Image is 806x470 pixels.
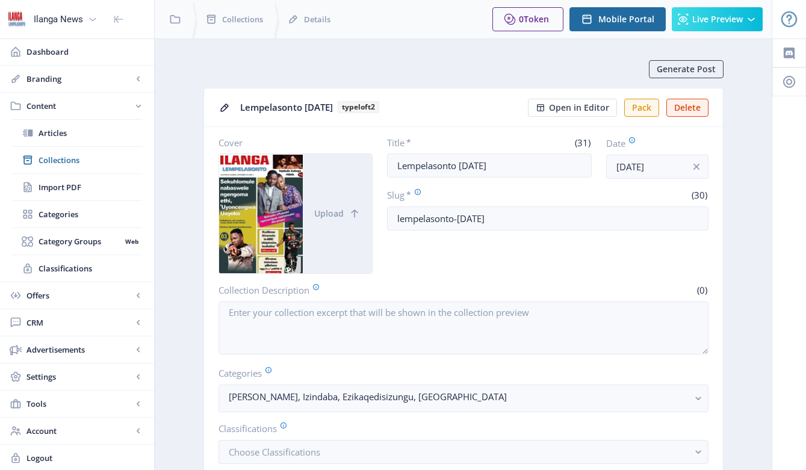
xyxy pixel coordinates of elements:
div: Lempelasonto [DATE] [240,98,521,117]
a: Categories [12,201,142,227]
button: Generate Post [649,60,724,78]
span: Categories [39,208,142,220]
span: Advertisements [26,344,132,356]
span: Live Preview [692,14,743,24]
span: Settings [26,371,132,383]
span: (30) [690,189,708,201]
span: Generate Post [657,64,716,74]
button: Delete [666,99,708,117]
span: Collections [222,13,263,25]
label: Classifications [219,422,699,435]
span: Dashboard [26,46,144,58]
span: (0) [695,284,708,296]
span: Articles [39,127,142,139]
span: Collections [39,154,142,166]
a: Import PDF [12,174,142,200]
button: 0Token [492,7,563,31]
span: Mobile Portal [598,14,654,24]
img: 6e32966d-d278-493e-af78-9af65f0c2223.png [7,10,26,29]
a: Classifications [12,255,142,282]
label: Categories [219,366,699,380]
a: Collections [12,147,142,173]
label: Date [606,137,699,150]
span: Account [26,425,132,437]
span: Logout [26,452,144,464]
span: Token [524,13,549,25]
span: (31) [573,137,592,149]
nb-icon: info [690,161,702,173]
span: Upload [314,209,344,218]
button: Open in Editor [528,99,617,117]
button: info [684,155,708,179]
span: CRM [26,317,132,329]
span: Classifications [39,262,142,274]
span: Import PDF [39,181,142,193]
label: Cover [219,137,364,149]
div: Ilanga News [34,6,83,32]
nb-badge: Web [121,235,142,247]
input: Type Collection Title ... [387,153,591,178]
button: Live Preview [672,7,763,31]
a: Articles [12,120,142,146]
label: Slug [387,188,543,202]
a: Category GroupsWeb [12,228,142,255]
button: Upload [303,154,372,273]
span: Tools [26,398,132,410]
input: Publishing Date [606,155,708,179]
button: Pack [624,99,659,117]
button: [PERSON_NAME], Izindaba, Ezikaqedisizungu, [GEOGRAPHIC_DATA] [219,385,708,412]
input: this-is-how-a-slug-looks-like [387,206,708,230]
span: Content [26,100,132,112]
span: Branding [26,73,132,85]
span: Open in Editor [549,103,609,113]
span: Details [304,13,330,25]
span: Category Groups [39,235,121,247]
span: Offers [26,289,132,301]
b: typeloft2 [338,101,379,113]
button: Mobile Portal [569,7,666,31]
nb-select-label: [PERSON_NAME], Izindaba, Ezikaqedisizungu, [GEOGRAPHIC_DATA] [229,389,689,404]
label: Title [387,137,485,149]
label: Collection Description [219,283,459,297]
